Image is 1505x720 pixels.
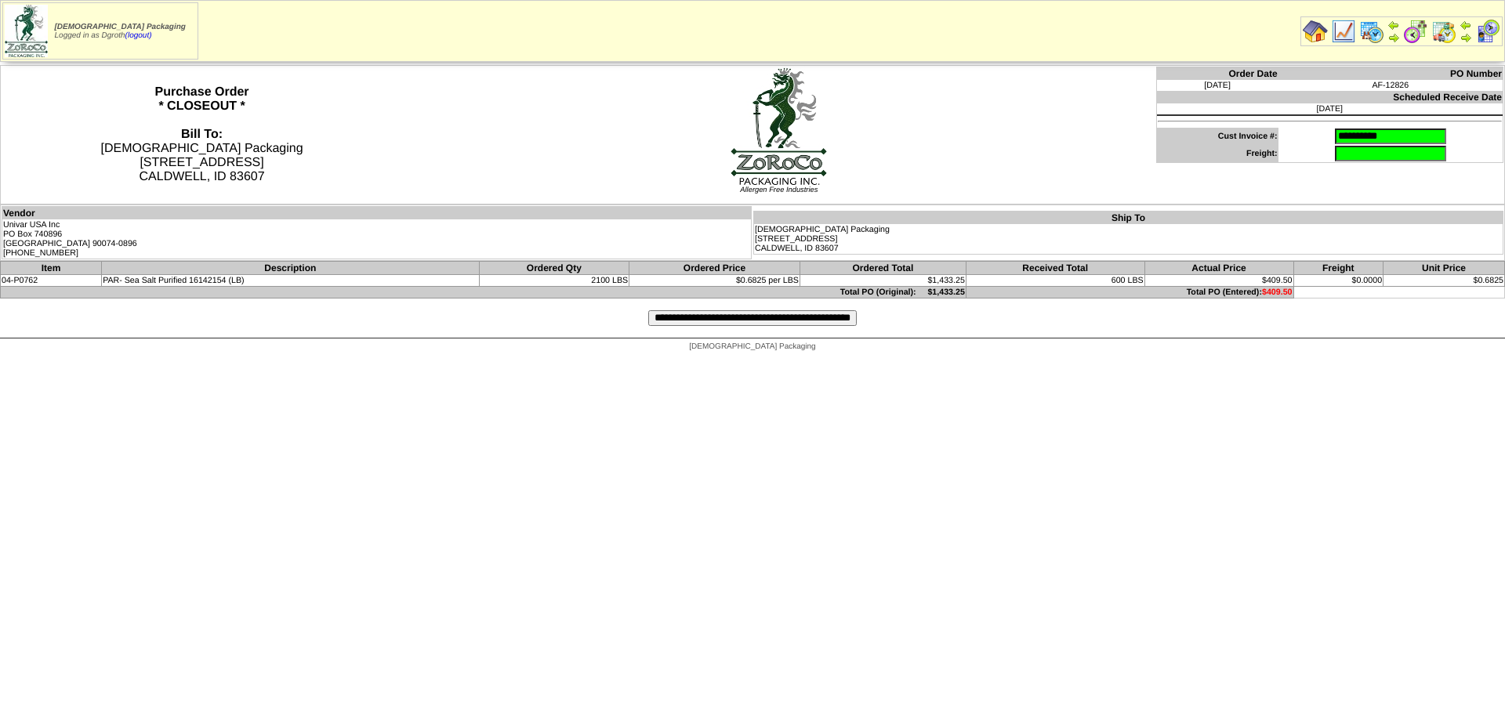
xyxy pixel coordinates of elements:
[1,287,966,298] td: Total PO (Original): $1,433.25
[2,219,752,259] td: Univar USA Inc PO Box 740896 [GEOGRAPHIC_DATA] 90074-0896 [PHONE_NUMBER]
[1262,288,1293,297] span: $409.50
[125,31,152,40] a: (logout)
[730,67,828,186] img: logoBig.jpg
[1278,67,1503,81] th: PO Number
[55,23,186,40] span: Logged in as Dgroth
[5,5,48,57] img: zoroco-logo-small.webp
[1156,145,1278,163] td: Freight:
[629,275,800,287] td: $0.6825 per LBS
[1387,31,1400,44] img: arrowright.gif
[1387,19,1400,31] img: arrowleft.gif
[966,275,1144,287] td: 600 LBS
[102,262,479,275] th: Description
[1156,128,1278,145] td: Cust Invoice #:
[1460,19,1472,31] img: arrowleft.gif
[1262,276,1293,285] span: $409.50
[754,224,1503,255] td: [DEMOGRAPHIC_DATA] Packaging [STREET_ADDRESS] CALDWELL, ID 83607
[1460,31,1472,44] img: arrowright.gif
[1431,19,1456,44] img: calendarinout.gif
[1,66,404,204] th: Purchase Order * CLOSEOUT *
[1475,19,1500,44] img: calendarcustomer.gif
[1403,19,1428,44] img: calendarblend.gif
[1156,80,1278,91] td: [DATE]
[1384,262,1505,275] th: Unit Price
[1,262,102,275] th: Item
[1144,262,1293,275] th: Actual Price
[966,287,1293,298] td: Total PO (Entered):
[1278,80,1503,91] td: AF-12826
[629,262,800,275] th: Ordered Price
[1156,67,1278,81] th: Order Date
[966,262,1144,275] th: Received Total
[100,128,303,183] span: [DEMOGRAPHIC_DATA] Packaging [STREET_ADDRESS] CALDWELL, ID 83607
[479,262,629,275] th: Ordered Qty
[181,128,223,141] strong: Bill To:
[800,275,966,287] td: $1,433.25
[754,212,1503,225] th: Ship To
[1156,91,1503,103] th: Scheduled Receive Date
[2,207,752,220] th: Vendor
[1156,103,1503,114] td: [DATE]
[1384,275,1505,287] td: $0.6825
[689,342,815,351] span: [DEMOGRAPHIC_DATA] Packaging
[1303,19,1328,44] img: home.gif
[740,186,818,194] span: Allergen Free Industries
[1293,262,1384,275] th: Freight
[800,262,966,275] th: Ordered Total
[55,23,186,31] span: [DEMOGRAPHIC_DATA] Packaging
[102,275,479,287] td: PAR- Sea Salt Purified 16142154 (LB)
[1331,19,1356,44] img: line_graph.gif
[1359,19,1384,44] img: calendarprod.gif
[1,275,102,287] td: 04-P0762
[1352,276,1383,285] span: $0.0000
[479,275,629,287] td: 2100 LBS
